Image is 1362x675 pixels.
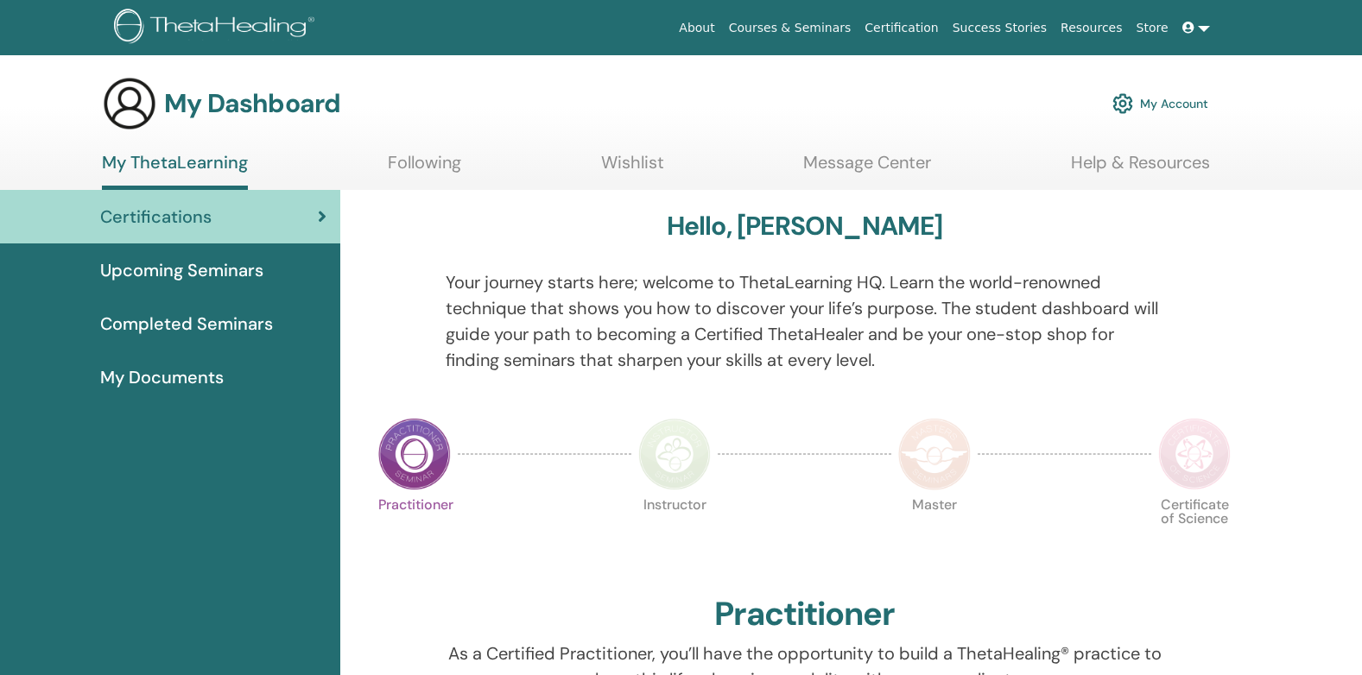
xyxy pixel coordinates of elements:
a: My ThetaLearning [102,152,248,190]
a: My Account [1112,85,1208,123]
img: logo.png [114,9,320,47]
p: Your journey starts here; welcome to ThetaLearning HQ. Learn the world-renowned technique that sh... [446,269,1163,373]
a: Certification [858,12,945,44]
h2: Practitioner [714,595,895,634]
a: Wishlist [601,152,664,186]
a: Help & Resources [1071,152,1210,186]
a: Store [1130,12,1175,44]
img: Master [898,418,971,490]
h3: My Dashboard [164,88,340,119]
span: My Documents [100,364,224,390]
a: Resources [1054,12,1130,44]
h3: Hello, [PERSON_NAME] [667,211,943,242]
span: Certifications [100,204,212,230]
p: Practitioner [378,498,451,571]
img: Certificate of Science [1158,418,1231,490]
img: generic-user-icon.jpg [102,76,157,131]
a: Message Center [803,152,931,186]
img: cog.svg [1112,89,1133,118]
img: Practitioner [378,418,451,490]
a: Following [388,152,461,186]
a: Success Stories [946,12,1054,44]
span: Completed Seminars [100,311,273,337]
p: Certificate of Science [1158,498,1231,571]
p: Instructor [638,498,711,571]
img: Instructor [638,418,711,490]
p: Master [898,498,971,571]
a: About [672,12,721,44]
a: Courses & Seminars [722,12,858,44]
span: Upcoming Seminars [100,257,263,283]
